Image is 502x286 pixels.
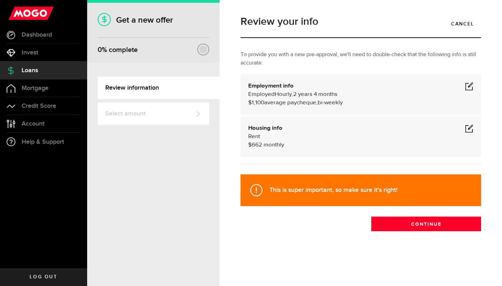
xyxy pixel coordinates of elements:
[98,44,138,56] div: % complete
[6,3,26,24] button: Open LiveChat chat widget
[241,51,481,67] p: To provide you with a new pre-approval, we'll need to double-check that the following info is sti...
[98,103,209,125] a: Select amount
[248,134,260,140] span: Rent
[98,15,209,25] h1: Get a new offer
[269,186,397,194] strong: This is super important, so make sure it's right!
[98,77,220,99] a: Review information
[444,16,481,31] a: Cancel
[248,100,264,106] span: $1,100
[264,142,284,148] span: monthly
[248,125,282,131] b: Housing info
[30,274,57,279] span: Log out
[292,91,293,97] span: ,
[22,85,48,91] span: Mortgage
[248,83,294,89] b: Employment info
[22,121,45,127] span: Account
[22,32,52,38] span: Dashboard
[241,16,481,27] h1: Review your info
[252,142,262,148] span: 662
[264,100,318,106] span: average paycheque,
[22,50,38,56] span: Invest
[22,139,64,145] span: Help & Support
[248,142,252,148] span: $
[293,91,337,97] span: 2 years 4 months
[248,91,275,97] span: Employed
[318,100,343,106] span: bi-weekly
[371,217,481,231] button: Continue
[22,67,38,74] span: Loans
[275,91,292,97] span: Hourly
[98,46,102,54] span: 0
[22,103,56,109] span: Credit Score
